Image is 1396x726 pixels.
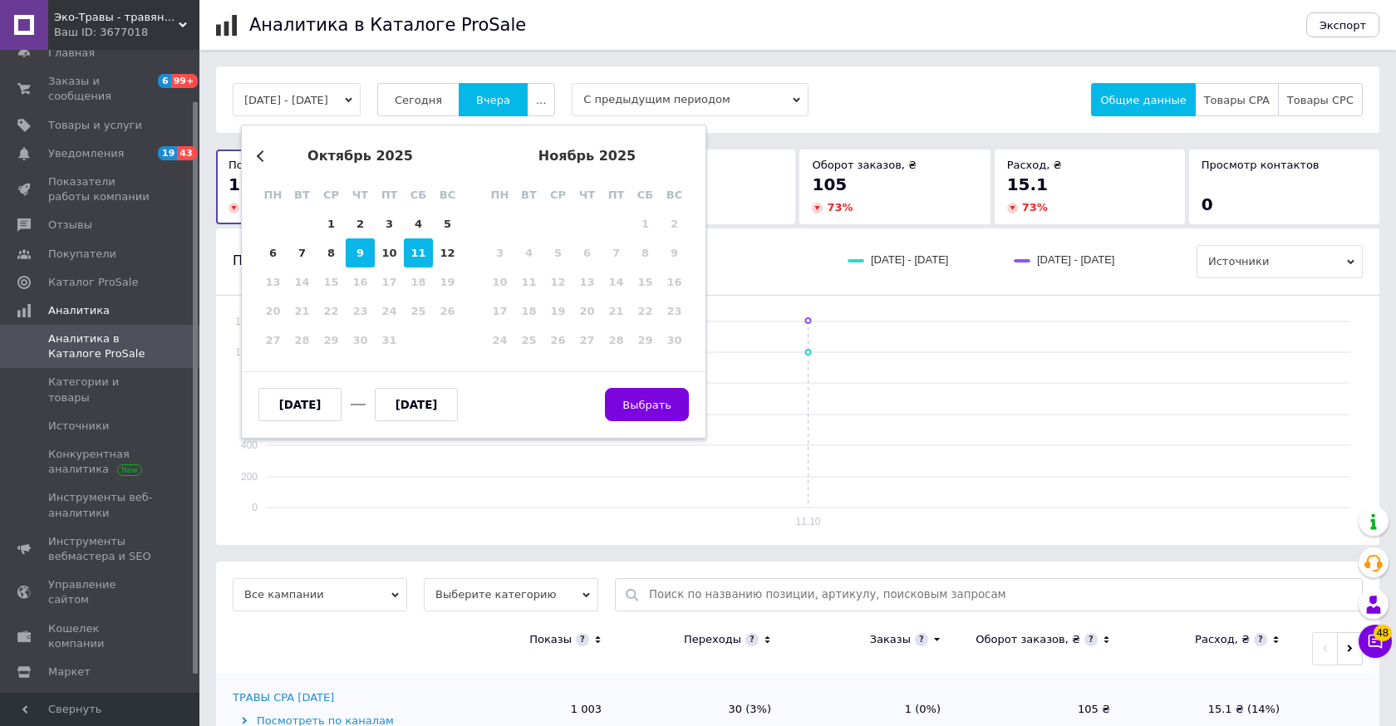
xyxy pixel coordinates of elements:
[485,297,514,326] div: Not available понедельник, 17 ноября 2025 г.
[257,150,268,162] button: Previous Month
[1091,83,1195,116] button: Общие данные
[317,180,346,209] div: ср
[346,326,375,355] div: Not available четверг, 30 октября 2025 г.
[258,297,288,326] div: Not available понедельник, 20 октября 2025 г.
[288,297,317,326] div: Not available вторник, 21 октября 2025 г.
[48,74,154,104] span: Заказы и сообщения
[573,297,602,326] div: Not available четверг, 20 ноября 2025 г.
[605,388,689,421] button: Выбрать
[976,632,1080,647] div: Оборот заказов, ₴
[649,579,1354,611] input: Поиск по названию позиции, артикулу, поисковым запросам
[48,621,154,651] span: Кошелек компании
[1195,632,1250,647] div: Расход, ₴
[48,247,116,262] span: Покупатели
[1202,159,1320,171] span: Просмотр контактов
[48,447,154,477] span: Конкурентная аналитика
[404,297,433,326] div: Not available суббота, 25 октября 2025 г.
[684,632,741,647] div: Переходы
[433,238,462,267] div: Choose воскресенье, 12 октября 2025 г.
[424,578,598,611] span: Выберите категорию
[404,180,433,209] div: сб
[48,146,124,161] span: Уведомления
[346,180,375,209] div: чт
[1374,625,1392,641] span: 48
[48,419,109,434] span: Источники
[229,174,281,194] span: 1 003
[346,209,375,238] div: Choose четверг, 2 октября 2025 г.
[631,297,660,326] div: Not available суббота, 22 ноября 2025 г.
[317,297,346,326] div: Not available среда, 22 октября 2025 г.
[543,180,573,209] div: ср
[404,209,433,238] div: Choose суббота, 4 октября 2025 г.
[346,238,375,267] div: Choose четверг, 9 октября 2025 г.
[48,331,154,361] span: Аналитика в Каталоге ProSale
[258,238,288,267] div: Choose понедельник, 6 октября 2025 г.
[572,83,809,116] span: С предыдущим периодом
[827,201,853,213] span: 73 %
[543,326,573,355] div: Not available среда, 26 ноября 2025 г.
[1278,83,1363,116] button: Товары CPC
[48,303,110,318] span: Аналитика
[317,209,346,238] div: Choose среда, 1 октября 2025 г.
[573,267,602,297] div: Not available четверг, 13 ноября 2025 г.
[1320,19,1366,32] span: Экспорт
[241,471,258,483] text: 200
[660,180,689,209] div: вс
[1100,94,1186,106] span: Общие данные
[1022,201,1048,213] span: 73 %
[660,297,689,326] div: Not available воскресенье, 23 ноября 2025 г.
[631,180,660,209] div: сб
[48,275,138,290] span: Каталог ProSale
[485,209,689,355] div: month 2025-11
[622,399,671,411] span: Выбрать
[631,267,660,297] div: Not available суббота, 15 ноября 2025 г.
[177,146,196,160] span: 43
[795,516,820,527] text: 11.10
[317,267,346,297] div: Not available среда, 15 октября 2025 г.
[375,326,404,355] div: Not available пятница, 31 октября 2025 г.
[258,149,462,164] div: октябрь 2025
[48,118,142,133] span: Товары и услуги
[48,46,95,61] span: Главная
[1197,245,1363,278] span: Источники
[485,267,514,297] div: Not available понедельник, 10 ноября 2025 г.
[485,326,514,355] div: Not available понедельник, 24 ноября 2025 г.
[48,534,154,564] span: Инструменты вебмастера и SEO
[317,238,346,267] div: Choose среда, 8 октября 2025 г.
[346,297,375,326] div: Not available четверг, 23 октября 2025 г.
[602,238,631,267] div: Not available пятница, 7 ноября 2025 г.
[459,83,528,116] button: Вчера
[631,238,660,267] div: Not available суббота, 8 ноября 2025 г.
[377,83,460,116] button: Сегодня
[233,690,334,705] div: ТРАВЫ CPA [DATE]
[252,502,258,513] text: 0
[171,74,199,88] span: 99+
[433,267,462,297] div: Not available воскресенье, 19 октября 2025 г.
[631,209,660,238] div: Not available суббота, 1 ноября 2025 г.
[485,149,689,164] div: ноябрь 2025
[258,326,288,355] div: Not available понедельник, 27 октября 2025 г.
[485,238,514,267] div: Not available понедельник, 3 ноября 2025 г.
[375,180,404,209] div: пт
[258,267,288,297] div: Not available понедельник, 13 октября 2025 г.
[1202,194,1213,214] span: 0
[433,209,462,238] div: Choose воскресенье, 5 октября 2025 г.
[812,174,847,194] span: 105
[375,238,404,267] div: Choose пятница, 10 октября 2025 г.
[660,209,689,238] div: Not available воскресенье, 2 ноября 2025 г.
[233,578,407,611] span: Все кампании
[602,180,631,209] div: пт
[229,159,271,171] span: Показы
[602,326,631,355] div: Not available пятница, 28 ноября 2025 г.
[48,665,91,679] span: Маркет
[233,83,361,116] button: [DATE] - [DATE]
[1306,12,1379,37] button: Экспорт
[476,94,510,106] span: Вчера
[395,94,442,106] span: Сегодня
[529,632,572,647] div: Показы
[54,25,199,40] div: Ваш ID: 3677018
[660,267,689,297] div: Not available воскресенье, 16 ноября 2025 г.
[660,238,689,267] div: Not available воскресенье, 9 ноября 2025 г.
[870,632,911,647] div: Заказы
[602,297,631,326] div: Not available пятница, 21 ноября 2025 г.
